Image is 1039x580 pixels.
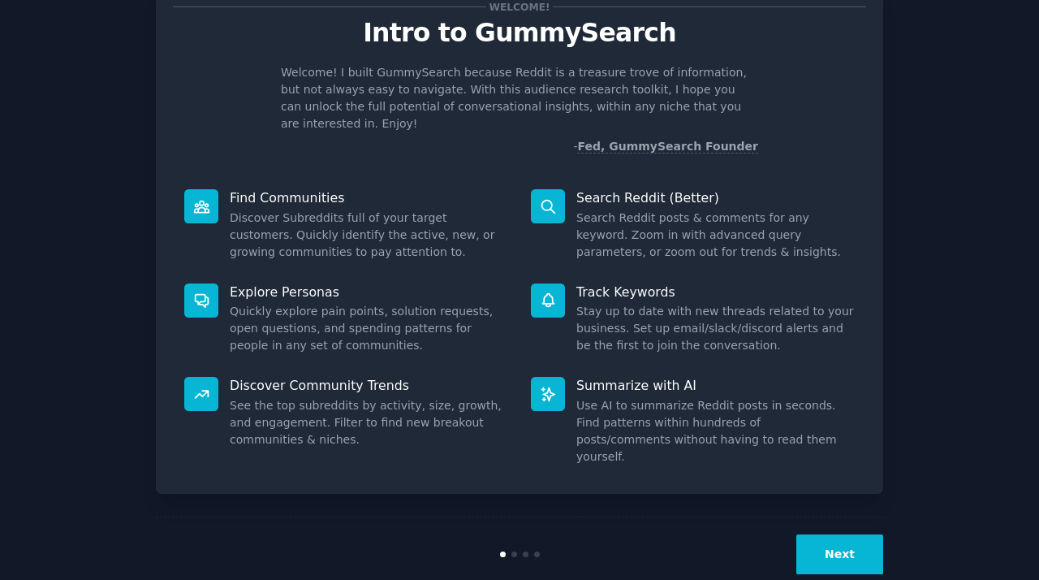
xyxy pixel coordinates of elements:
[173,19,866,47] p: Intro to GummySearch
[230,377,508,394] p: Discover Community Trends
[576,189,855,206] p: Search Reddit (Better)
[573,138,758,155] div: -
[230,284,508,301] p: Explore Personas
[576,377,855,394] p: Summarize with AI
[576,210,855,261] dd: Search Reddit posts & comments for any keyword. Zoom in with advanced query parameters, or zoom o...
[576,303,855,354] dd: Stay up to date with new threads related to your business. Set up email/slack/discord alerts and ...
[230,397,508,448] dd: See the top subreddits by activity, size, growth, and engagement. Filter to find new breakout com...
[796,535,883,574] button: Next
[230,210,508,261] dd: Discover Subreddits full of your target customers. Quickly identify the active, new, or growing c...
[281,64,758,132] p: Welcome! I built GummySearch because Reddit is a treasure trove of information, but not always ea...
[230,189,508,206] p: Find Communities
[576,284,855,301] p: Track Keywords
[577,140,758,154] a: Fed, GummySearch Founder
[576,397,855,465] dd: Use AI to summarize Reddit posts in seconds. Find patterns within hundreds of posts/comments with...
[230,303,508,354] dd: Quickly explore pain points, solution requests, open questions, and spending patterns for people ...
